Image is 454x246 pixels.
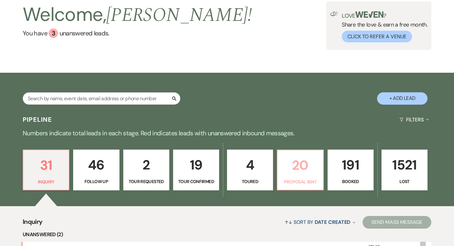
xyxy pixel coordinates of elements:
[386,154,423,175] p: 1521
[231,154,269,175] p: 4
[397,111,431,128] button: Filters
[342,11,428,19] p: Love ?
[330,11,338,16] img: loud-speaker-illustration.svg
[386,178,423,185] p: Lost
[123,150,169,191] a: 2Tour Requested
[315,219,350,225] span: Date Created
[77,178,115,185] p: Follow Up
[231,178,269,185] p: Toured
[23,150,69,191] a: 31Inquiry
[332,154,370,175] p: 191
[27,178,65,185] p: Inquiry
[332,178,370,185] p: Booked
[127,154,165,175] p: 2
[381,150,428,191] a: 1521Lost
[23,1,252,28] h2: Welcome,
[338,11,428,42] div: Share the love & earn a free month.
[106,1,252,30] span: [PERSON_NAME] !
[49,28,58,38] div: 3
[23,217,43,231] span: Inquiry
[282,214,358,231] button: Sort By Date Created
[127,178,165,185] p: Tour Requested
[328,150,374,191] a: 191Booked
[227,150,273,191] a: 4Toured
[23,28,252,38] a: You have 3 unanswered leads.
[342,31,412,42] button: Click to Refer a Venue
[281,178,319,185] p: Proposal Sent
[177,154,215,175] p: 19
[173,150,219,191] a: 19Tour Confirmed
[363,216,431,229] button: Send Mass Message
[177,178,215,185] p: Tour Confirmed
[77,154,115,175] p: 46
[73,150,119,191] a: 46Follow Up
[27,155,65,176] p: 31
[23,92,180,105] input: Search by name, event date, email address or phone number
[281,155,319,176] p: 20
[377,92,428,105] button: + Add Lead
[355,11,383,18] img: weven-logo-green.svg
[277,150,323,191] a: 20Proposal Sent
[23,231,431,239] li: Unanswered (2)
[285,219,292,225] span: ↑↓
[23,115,52,124] h3: Pipeline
